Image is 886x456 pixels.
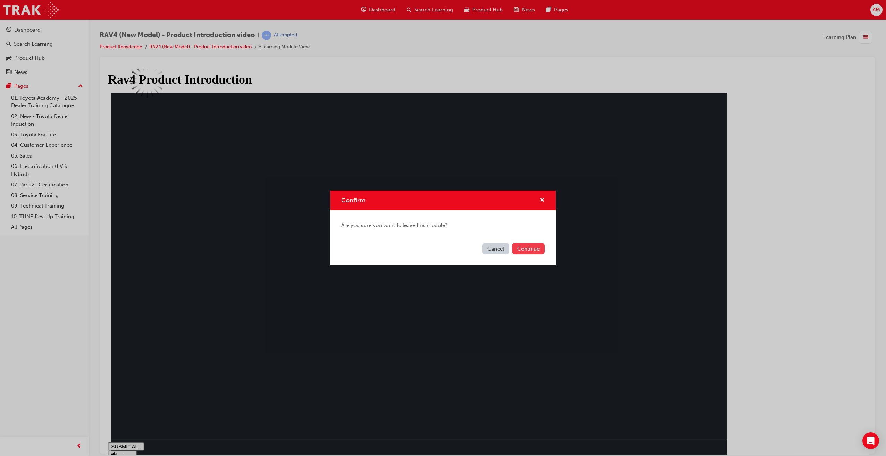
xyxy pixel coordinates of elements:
[540,197,545,204] span: cross-icon
[341,196,365,204] span: Confirm
[330,191,556,265] div: Confirm
[512,243,545,254] button: Continue
[862,432,879,449] div: Open Intercom Messenger
[330,210,556,240] div: Are you sure you want to leave this module?
[540,196,545,205] button: cross-icon
[482,243,509,254] button: Cancel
